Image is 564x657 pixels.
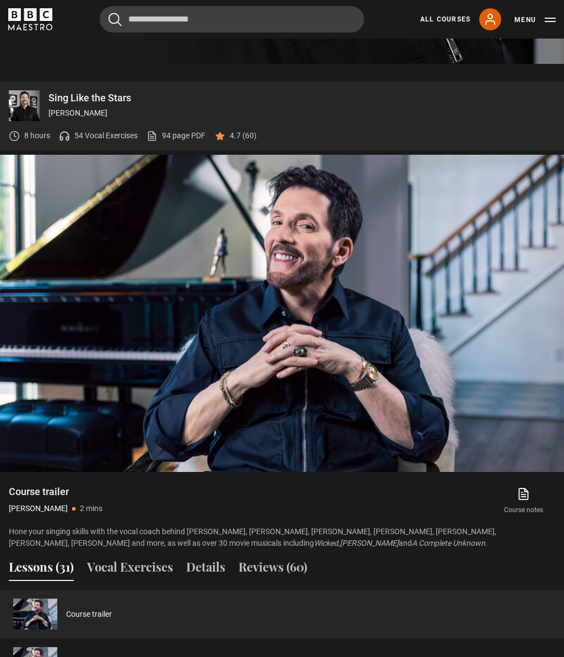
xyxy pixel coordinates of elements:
a: 94 page PDF [147,130,205,142]
a: Course notes [492,485,555,517]
p: 54 Vocal Exercises [74,130,138,142]
p: Hone your singing skills with the vocal coach behind [PERSON_NAME], [PERSON_NAME], [PERSON_NAME],... [9,526,555,549]
p: 2 mins [80,503,102,514]
button: Lessons (31) [9,558,74,581]
h1: Course trailer [9,485,102,498]
i: [PERSON_NAME] [340,539,399,547]
a: All Courses [420,14,470,24]
p: 4.7 (60) [230,130,257,142]
button: Submit the search query [109,13,122,26]
i: Wicked [314,539,338,547]
input: Search [100,6,364,32]
svg: BBC Maestro [8,8,52,30]
p: 8 hours [24,130,50,142]
button: Vocal Exercises [87,558,173,581]
p: [PERSON_NAME] [48,107,555,119]
button: Details [186,558,225,581]
a: Course trailer [66,609,112,620]
p: Sing Like the Stars [48,93,555,103]
button: Reviews (60) [238,558,307,581]
button: Toggle navigation [514,14,556,25]
p: [PERSON_NAME] [9,503,68,514]
i: A Complete Unknown [412,539,485,547]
